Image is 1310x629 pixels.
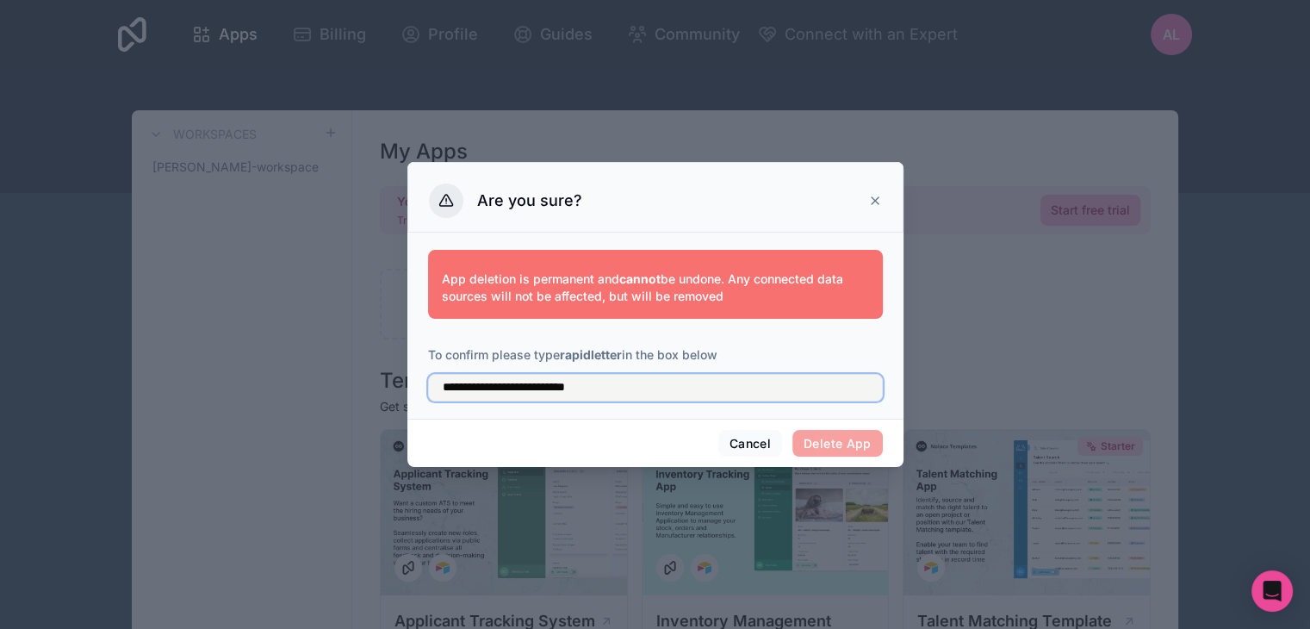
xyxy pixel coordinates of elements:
h3: Are you sure? [477,190,582,211]
div: Open Intercom Messenger [1251,570,1293,612]
p: To confirm please type in the box below [428,346,883,364]
strong: rapidletter [560,347,622,362]
p: App deletion is permanent and be undone. Any connected data sources will not be affected, but wil... [442,271,869,305]
button: Cancel [718,430,782,458]
strong: cannot [619,271,661,286]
